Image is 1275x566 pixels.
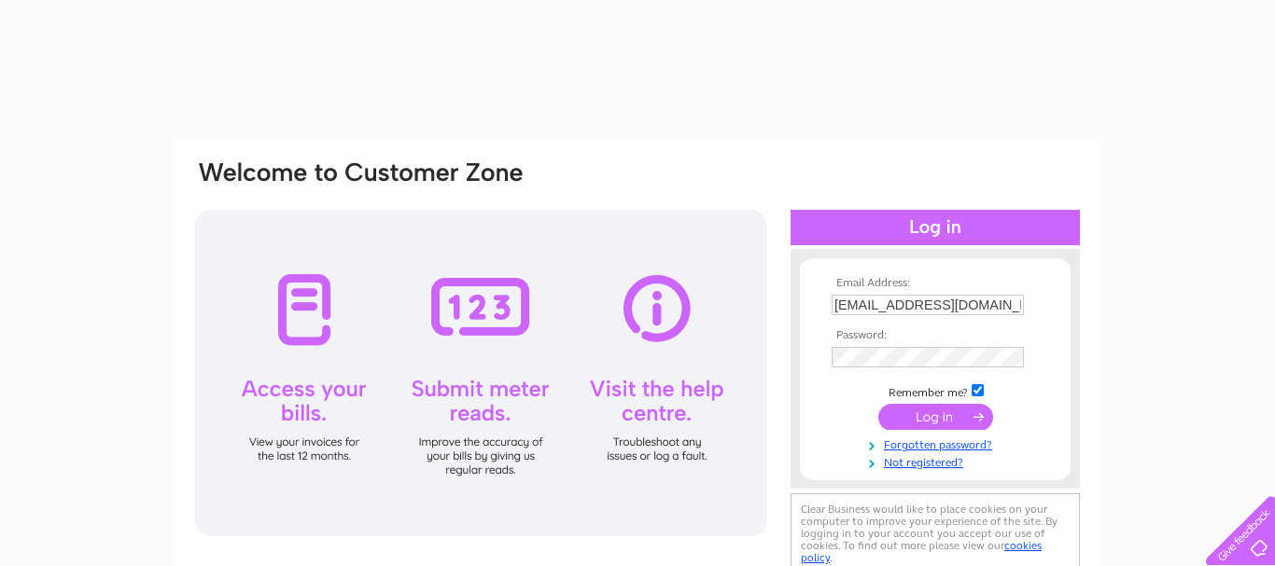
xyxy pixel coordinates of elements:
input: Submit [878,404,993,430]
a: Not registered? [832,452,1044,470]
a: Forgotten password? [832,435,1044,452]
a: cookies policy [801,539,1042,564]
th: Email Address: [827,277,1044,290]
td: Remember me? [827,381,1044,400]
th: Password: [827,329,1044,342]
